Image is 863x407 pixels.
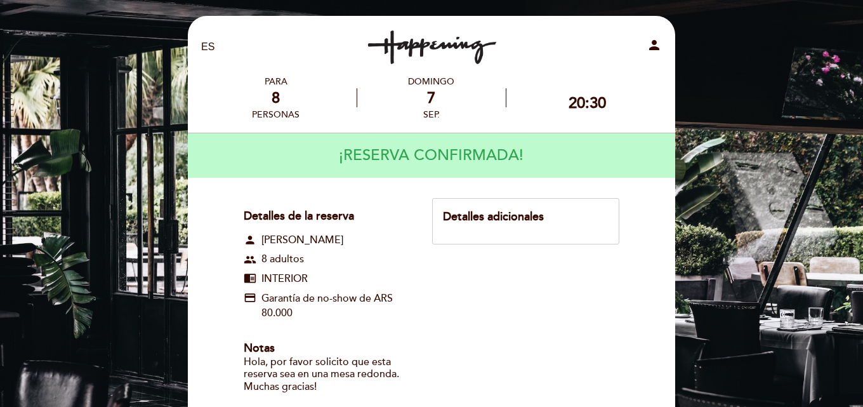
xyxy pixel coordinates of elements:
span: INTERIOR [261,272,308,286]
span: group [244,253,256,266]
div: Detalles adicionales [443,209,609,225]
div: sep. [357,109,505,120]
span: chrome_reader_mode [244,272,256,284]
div: domingo [357,76,505,87]
div: 20:30 [569,94,606,112]
div: Detalles de la reserva [244,208,409,225]
a: Happening Costanera [352,30,511,65]
i: person [647,37,662,53]
div: personas [252,109,300,120]
div: Hola, por favor solicito que esta reserva sea en una mesa redonda. Muchas gracias! [244,356,409,393]
span: Garantía de no-show de ARS 80.000 [261,291,409,321]
div: 8 [252,89,300,107]
span: person [244,234,256,246]
button: person [647,37,662,57]
span: credit_card [244,291,256,321]
div: PARA [252,76,300,87]
div: 7 [357,89,505,107]
div: Notas [244,340,409,357]
span: [PERSON_NAME] [261,233,343,248]
h4: ¡RESERVA CONFIRMADA! [339,138,524,173]
span: 8 adultos [261,252,304,267]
